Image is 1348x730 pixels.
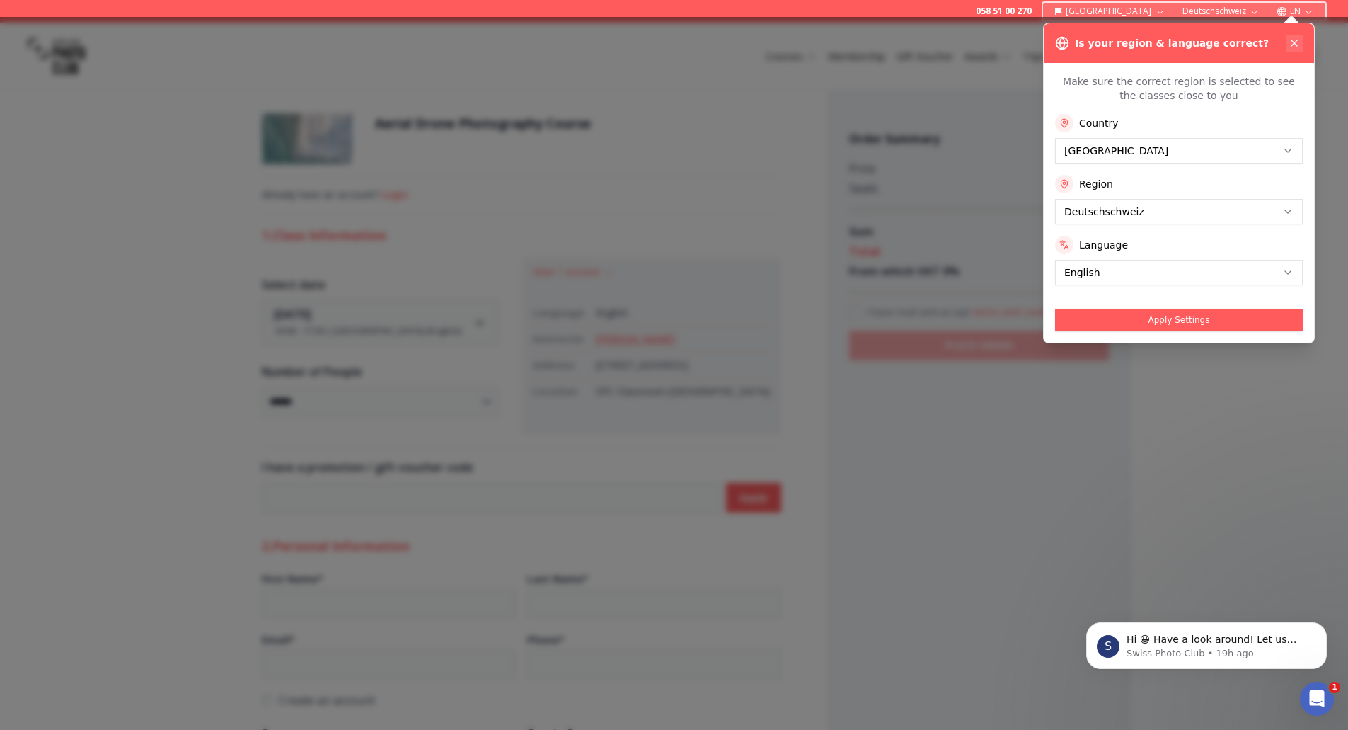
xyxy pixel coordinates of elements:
button: [GEOGRAPHIC_DATA] [1049,3,1171,20]
h3: Is your region & language correct? [1075,36,1269,50]
a: 058 51 00 270 [976,6,1032,17]
iframe: Intercom notifications message [1065,593,1348,692]
button: EN [1271,3,1320,20]
p: Make sure the correct region is selected to see the classes close to you [1055,74,1303,103]
iframe: Intercom live chat [1300,682,1334,716]
button: Deutschschweiz [1177,3,1265,20]
label: Language [1079,238,1128,252]
label: Country [1079,116,1119,130]
button: Apply Settings [1055,309,1303,331]
label: Region [1079,177,1113,191]
span: 1 [1329,682,1340,693]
